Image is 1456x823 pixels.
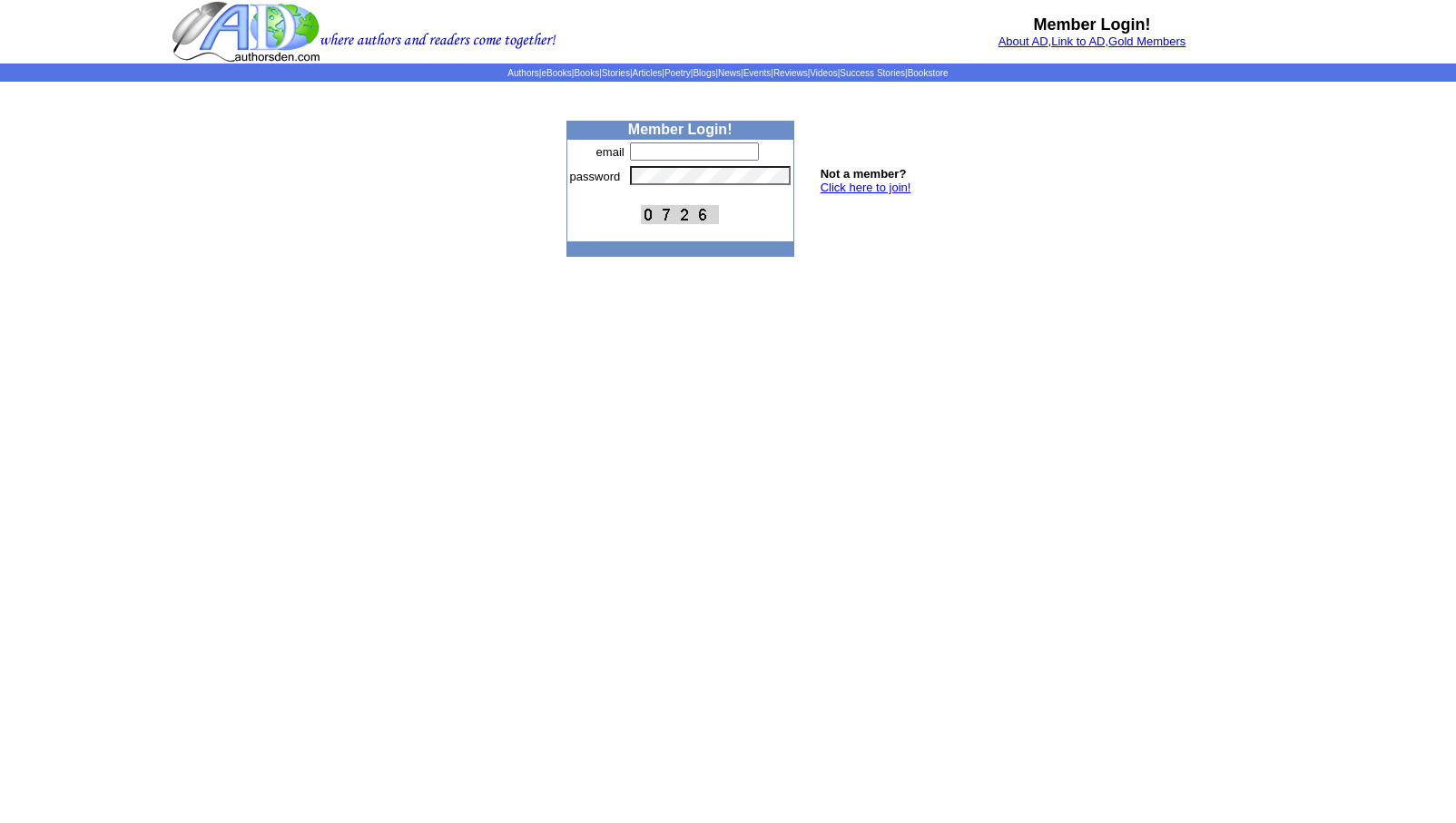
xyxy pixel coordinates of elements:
[693,68,715,78] a: Blogs
[574,68,599,78] a: Books
[602,68,630,78] a: Stories
[628,122,733,137] b: Member Login!
[570,170,621,183] font: password
[840,68,905,78] a: Success Stories
[999,34,1048,48] a: About AD
[664,68,691,78] a: Poetry
[507,68,538,78] a: Authors
[596,145,625,159] font: email
[541,68,571,78] a: eBooks
[773,68,808,78] a: Reviews
[1108,34,1185,48] a: Gold Members
[810,68,837,78] a: Videos
[718,68,741,78] a: News
[821,167,907,181] b: Not a member?
[633,68,663,78] a: Articles
[1034,15,1151,34] b: Member Login!
[999,34,1186,48] font: , ,
[1051,34,1105,48] a: Link to AD
[821,181,911,194] a: Click here to join!
[507,68,948,78] span: | | | | | | | | | | | |
[908,68,949,78] a: Bookstore
[743,68,772,78] a: Events
[641,205,719,224] img: This Is CAPTCHA Image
